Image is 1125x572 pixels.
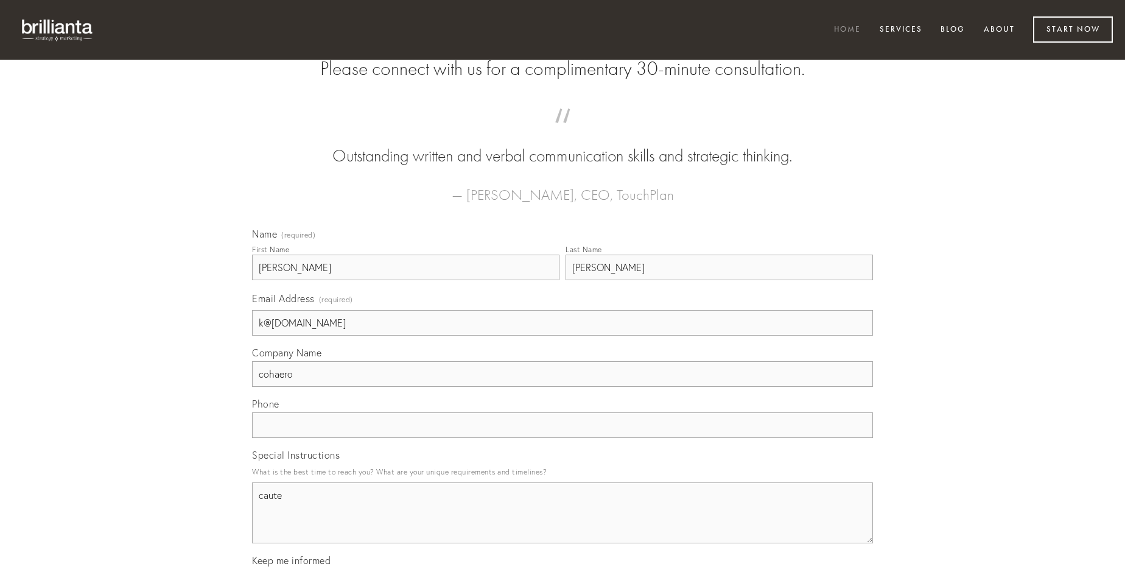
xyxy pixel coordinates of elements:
a: Home [826,20,869,40]
a: About [976,20,1023,40]
span: Special Instructions [252,449,340,461]
span: (required) [281,231,315,239]
span: Keep me informed [252,554,331,567]
figcaption: — [PERSON_NAME], CEO, TouchPlan [272,168,853,207]
a: Start Now [1033,16,1113,43]
a: Services [872,20,930,40]
span: “ [272,121,853,144]
span: (required) [319,291,353,308]
p: What is the best time to reach you? What are your unique requirements and timelines? [252,464,873,480]
span: Phone [252,398,279,410]
h2: Please connect with us for a complimentary 30-minute consultation. [252,57,873,80]
div: First Name [252,245,289,254]
textarea: caute [252,482,873,543]
a: Blog [933,20,973,40]
blockquote: Outstanding written and verbal communication skills and strategic thinking. [272,121,853,168]
span: Company Name [252,347,321,359]
div: Last Name [566,245,602,254]
span: Name [252,228,277,240]
img: brillianta - research, strategy, marketing [12,12,103,48]
span: Email Address [252,292,315,305]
